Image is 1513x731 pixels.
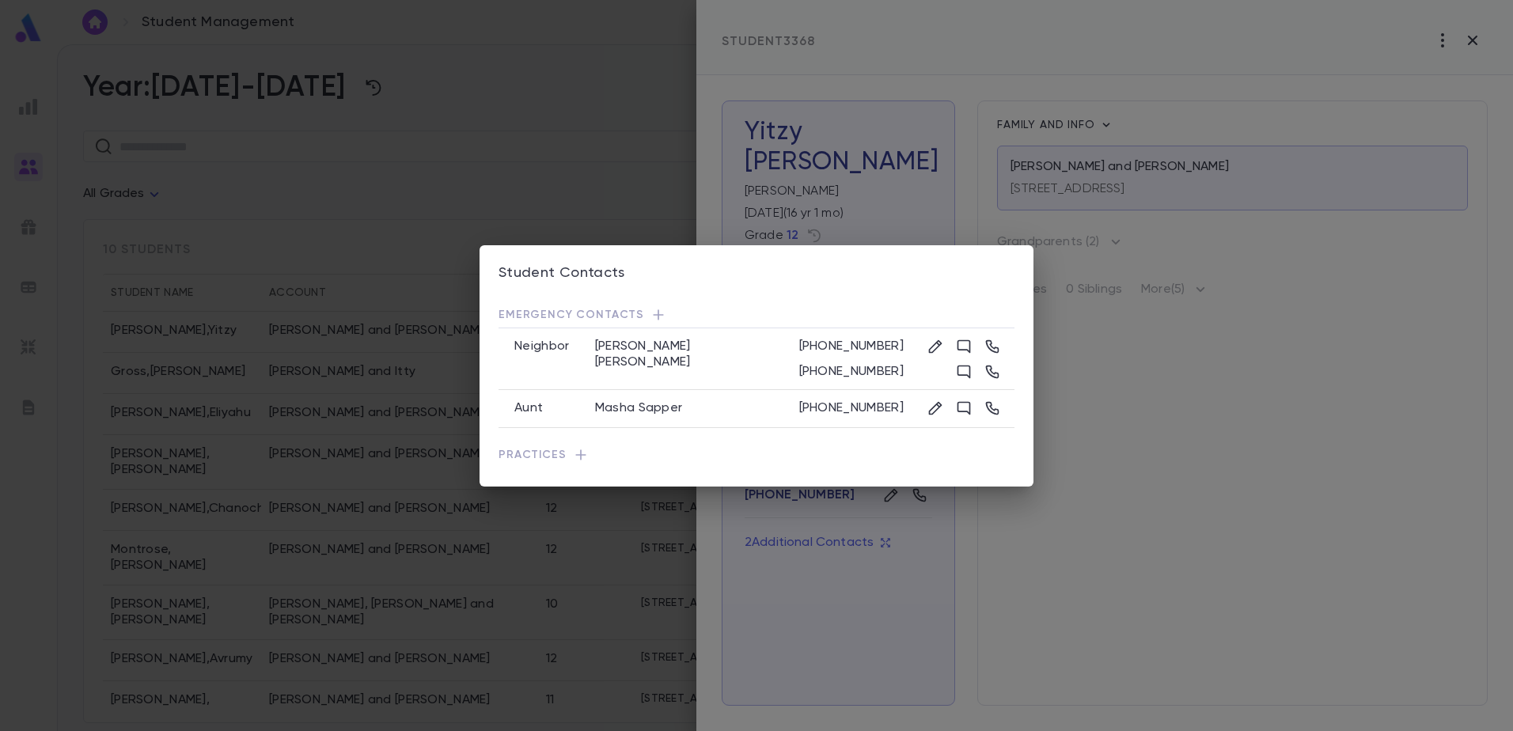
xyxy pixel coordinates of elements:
div: [PHONE_NUMBER] [799,339,904,354]
div: [PHONE_NUMBER] [799,354,904,380]
td: Masha Sapper [579,389,783,427]
td: [PERSON_NAME] [PERSON_NAME] [579,328,783,389]
span: Student Contacts [499,264,625,282]
span: Practices [499,447,1014,468]
span: Emergency Contacts [499,307,1014,328]
td: Neighbor [499,328,579,389]
td: Aunt [499,389,579,427]
div: [PHONE_NUMBER] [799,400,904,416]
